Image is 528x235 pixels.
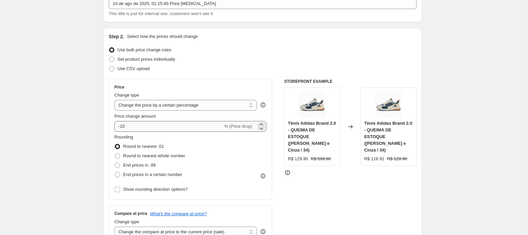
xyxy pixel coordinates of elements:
[109,33,124,40] h2: Step 2.
[123,163,156,168] span: End prices in .99
[311,156,331,162] strike: R$ 599.90
[127,33,198,40] p: Select how the prices should change
[123,172,182,177] span: End prices in a certain number
[114,219,139,224] span: Change type
[299,91,326,118] img: 3_700x_8cc6e3b3-3dbd-48d2-ab55-a313c020dac2_80x.webp
[364,121,412,153] span: Tênis Adidas Brand 2.0 - QUEIMA DE ESTOQUE ([PERSON_NAME] e Cinza / 34)
[224,124,252,129] span: % (Price drop)
[114,114,156,119] span: Price change amount
[150,211,207,216] button: What's the compare at price?
[117,47,171,52] span: Use bulk price change rules
[375,91,402,118] img: 3_700x_8cc6e3b3-3dbd-48d2-ab55-a313c020dac2_80x.webp
[288,156,308,162] div: R$ 129.90
[364,156,384,162] div: R$ 116.91
[387,156,407,162] strike: R$ 129.90
[114,211,147,216] h3: Compare at price
[114,121,223,132] input: -15
[288,121,336,153] span: Tênis Adidas Brand 2.0 - QUEIMA DE ESTOQUE ([PERSON_NAME] e Cinza / 34)
[114,93,139,98] span: Change type
[117,66,150,71] span: Use CSV upload
[260,228,266,235] div: help
[284,79,417,84] h6: STOREFRONT EXAMPLE
[123,144,164,149] span: Round to nearest .01
[114,134,133,139] span: Rounding
[260,102,266,108] div: help
[123,187,188,192] span: Show rounding direction options?
[109,11,213,16] span: This title is just for internal use, customers won't see it
[114,84,124,90] h3: Price
[117,57,175,62] span: Set product prices individually
[123,153,185,158] span: Round to nearest whole number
